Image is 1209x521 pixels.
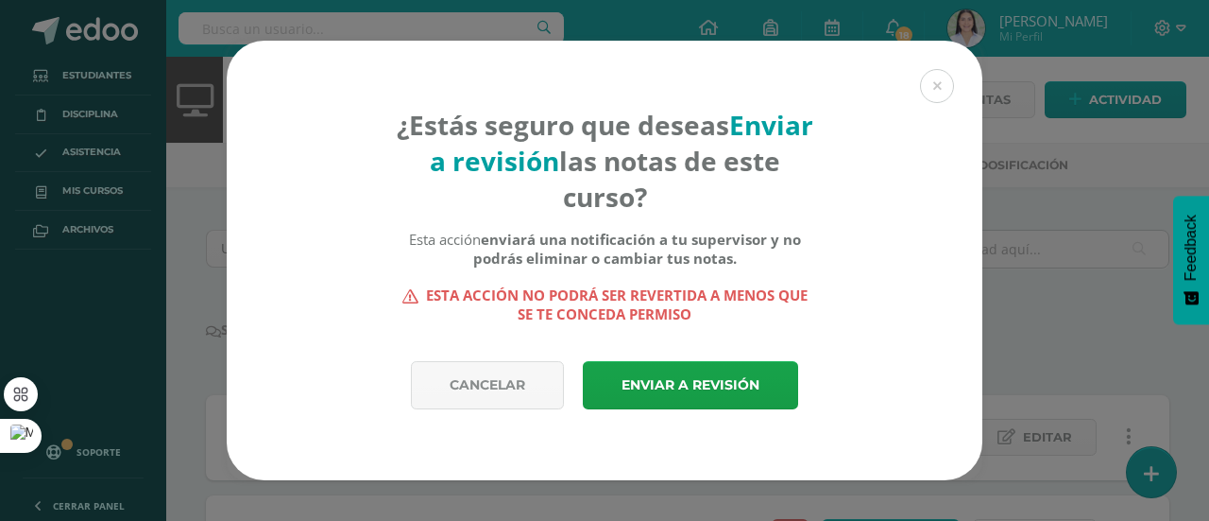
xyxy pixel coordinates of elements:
strong: Enviar a revisión [430,107,813,179]
div: Esta acción [396,230,814,268]
span: Feedback [1183,215,1200,281]
h4: ¿Estás seguro que deseas las notas de este curso? [396,107,814,215]
a: Enviar a revisión [583,361,798,409]
b: enviará una notificación a tu supervisor y no podrás eliminar o cambiar tus notas. [473,230,801,268]
strong: Esta acción no podrá ser revertida a menos que se te conceda permiso [396,286,814,323]
a: Cancelar [411,361,564,409]
button: Feedback - Mostrar encuesta [1173,196,1209,324]
button: Close (Esc) [920,69,954,103]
